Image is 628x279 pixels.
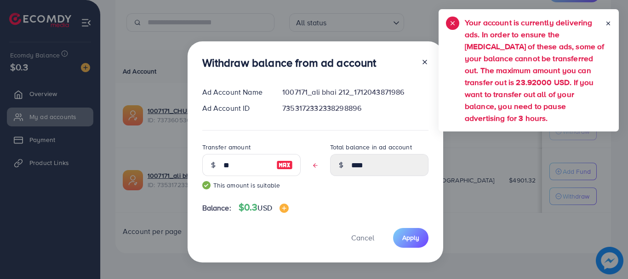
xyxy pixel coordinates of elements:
label: Transfer amount [202,142,251,152]
small: This amount is suitable [202,181,301,190]
span: Cancel [351,233,374,243]
div: Ad Account Name [195,87,275,97]
button: Cancel [340,228,386,248]
img: image [276,159,293,171]
label: Total balance in ad account [330,142,412,152]
div: 1007171_ali bhai 212_1712043871986 [275,87,435,97]
h4: $0.3 [239,202,289,213]
div: 7353172332338298896 [275,103,435,114]
h5: Your account is currently delivering ads. In order to ensure the [MEDICAL_DATA] of these ads, som... [465,17,605,124]
img: image [280,204,289,213]
div: Ad Account ID [195,103,275,114]
img: guide [202,181,211,189]
h3: Withdraw balance from ad account [202,56,377,69]
span: USD [257,203,272,213]
span: Apply [402,233,419,242]
button: Apply [393,228,428,248]
span: Balance: [202,203,231,213]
